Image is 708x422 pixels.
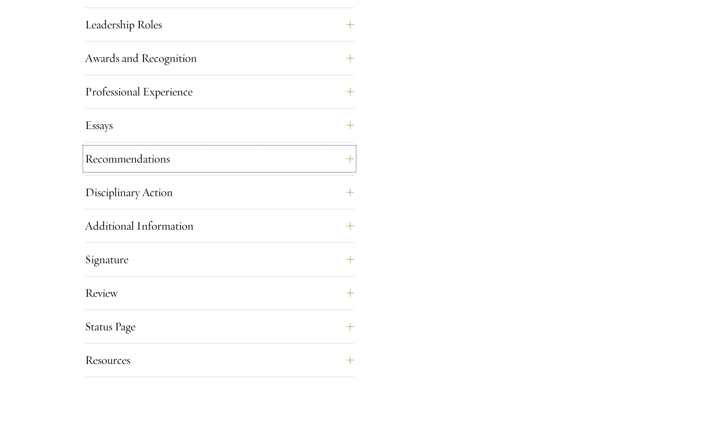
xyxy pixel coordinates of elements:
button: Recommendations [85,147,354,170]
button: Essays [85,114,354,137]
button: Professional Experience [85,80,354,103]
button: Signature [85,248,354,271]
button: Review [85,282,354,304]
button: Awards and Recognition [85,47,354,69]
button: Resources [85,349,354,371]
button: Status Page [85,315,354,338]
button: Leadership Roles [85,13,354,36]
button: Additional Information [85,215,354,237]
button: Disciplinary Action [85,181,354,204]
